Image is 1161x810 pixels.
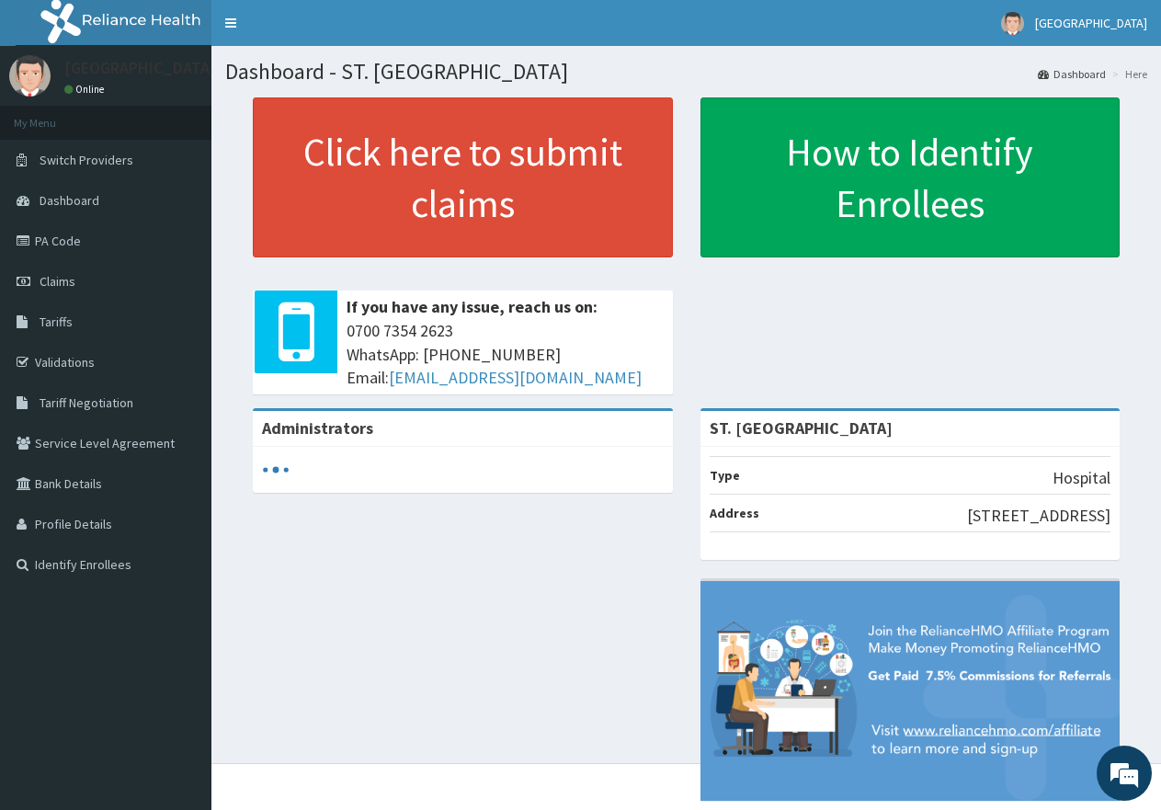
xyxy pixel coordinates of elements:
p: [GEOGRAPHIC_DATA] [64,60,216,76]
b: Administrators [262,417,373,439]
a: [EMAIL_ADDRESS][DOMAIN_NAME] [389,367,642,388]
b: Address [710,505,759,521]
b: Type [710,467,740,484]
a: Dashboard [1038,66,1106,82]
a: Online [64,83,108,96]
span: Tariff Negotiation [40,394,133,411]
img: User Image [9,55,51,97]
span: 0700 7354 2623 WhatsApp: [PHONE_NUMBER] Email: [347,319,664,390]
span: Switch Providers [40,152,133,168]
img: provider-team-banner.png [700,581,1121,801]
span: Tariffs [40,314,73,330]
span: [GEOGRAPHIC_DATA] [1035,15,1147,31]
a: How to Identify Enrollees [700,97,1121,257]
strong: ST. [GEOGRAPHIC_DATA] [710,417,893,439]
svg: audio-loading [262,456,290,484]
a: Click here to submit claims [253,97,673,257]
span: Dashboard [40,192,99,209]
h1: Dashboard - ST. [GEOGRAPHIC_DATA] [225,60,1147,84]
span: Claims [40,273,75,290]
li: Here [1108,66,1147,82]
p: [STREET_ADDRESS] [967,504,1110,528]
img: User Image [1001,12,1024,35]
b: If you have any issue, reach us on: [347,296,598,317]
p: Hospital [1053,466,1110,490]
